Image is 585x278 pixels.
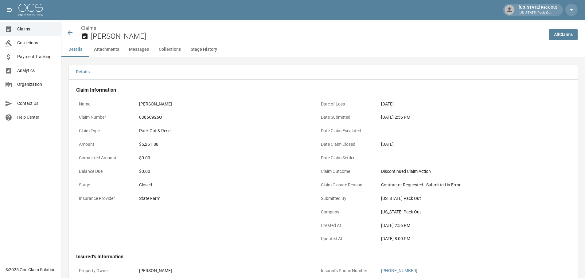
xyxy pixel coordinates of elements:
p: Balance Due [76,165,131,177]
img: ocs-logo-white-transparent.png [18,4,43,16]
span: Help Center [17,114,56,121]
p: Date Claim Closed [318,138,373,150]
nav: breadcrumb [81,25,544,32]
span: Collections [17,40,56,46]
div: Contractor Requested - Submitted in Error [381,182,550,188]
div: [DATE] 2:56 PM [381,222,550,229]
div: anchor tabs [61,42,585,57]
p: Date Submitted [318,111,373,123]
p: Date Claim Escalated [318,125,373,137]
p: Company [318,206,373,218]
p: Insured's Phone Number [318,265,373,277]
div: Closed [139,182,308,188]
div: $0.00 [139,155,308,161]
div: State Farm [139,195,308,202]
span: Organization [17,81,56,88]
div: 0386C926Q [139,114,308,121]
span: Claims [17,26,56,32]
span: Analytics [17,67,56,74]
div: Pack Out & Reset [139,128,308,134]
p: Insurance Provider [76,193,131,205]
p: Submitted By [318,193,373,205]
span: Contact Us [17,100,56,107]
h4: Claim Information [76,87,553,93]
div: Discontinued Claim Action [381,168,550,175]
div: [DATE] [381,141,550,148]
h4: Insured's Information [76,254,553,260]
p: Claim Type [76,125,131,137]
p: Claim Outcome [318,165,373,177]
p: Name [76,98,131,110]
p: Updated At [318,233,373,245]
a: [PHONE_NUMBER] [381,268,417,273]
p: Date Claim Settled [318,152,373,164]
p: Committed Amount [76,152,131,164]
p: Property Owner [76,265,131,277]
div: details tabs [69,65,578,79]
a: AllClaims [549,29,578,40]
button: Details [61,42,89,57]
button: Attachments [89,42,124,57]
div: $5,251.88 [139,141,308,148]
p: Claim Number [76,111,131,123]
div: [PERSON_NAME] [139,101,308,107]
p: [US_STATE] Pack Out [519,10,557,16]
div: $0.00 [139,168,308,175]
button: Stage History [186,42,222,57]
p: Stage [76,179,131,191]
span: Payment Tracking [17,54,56,60]
div: © 2025 One Claim Solution [6,267,56,273]
p: Date of Loss [318,98,373,110]
h2: [PERSON_NAME] [91,32,544,41]
a: Claims [81,25,96,31]
button: Collections [154,42,186,57]
p: Amount [76,138,131,150]
p: Created At [318,220,373,232]
div: [US_STATE] Pack Out [516,4,559,15]
button: Details [69,65,96,79]
div: - [381,128,550,134]
div: [PERSON_NAME] [139,268,308,274]
div: [DATE] [381,101,550,107]
div: [DATE] 2:56 PM [381,114,550,121]
div: [US_STATE] Pack Out [381,209,550,215]
div: [US_STATE] Pack Out [381,195,550,202]
div: [DATE] 8:00 PM [381,236,550,242]
button: Messages [124,42,154,57]
p: Claim Closure Reason [318,179,373,191]
div: - [381,155,550,161]
button: open drawer [4,4,16,16]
